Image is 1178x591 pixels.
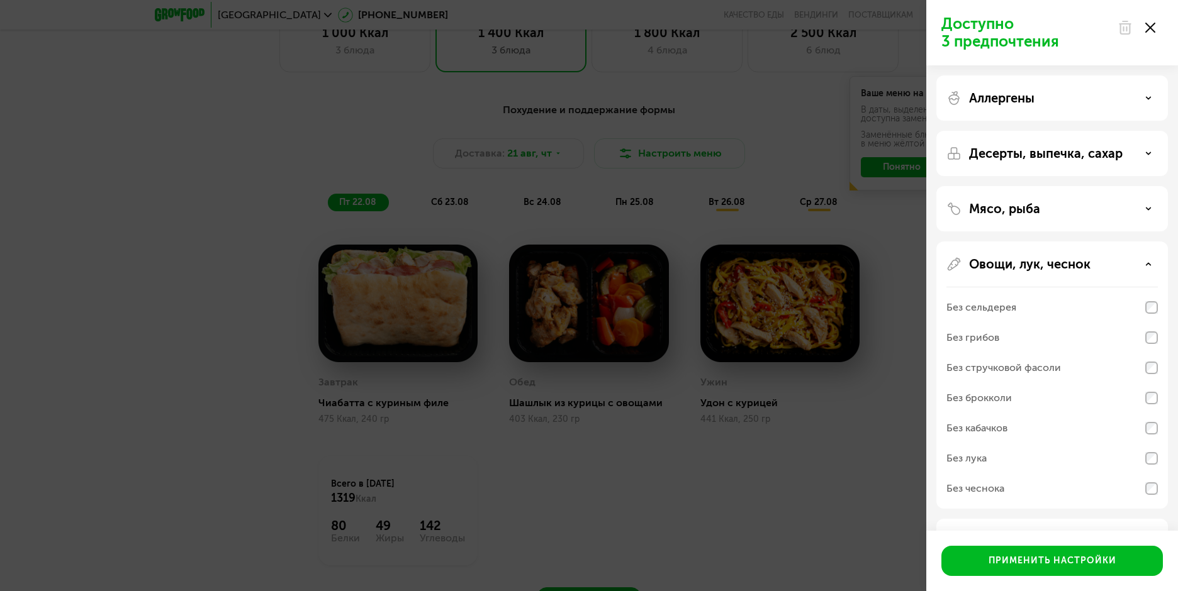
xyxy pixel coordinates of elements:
[946,451,987,466] div: Без лука
[946,300,1016,315] div: Без сельдерея
[946,421,1007,436] div: Без кабачков
[969,257,1091,272] p: Овощи, лук, чеснок
[969,91,1035,106] p: Аллергены
[941,546,1163,576] button: Применить настройки
[946,390,1012,406] div: Без брокколи
[946,360,1061,375] div: Без стручковой фасоли
[989,555,1116,567] div: Применить настройки
[969,146,1123,161] p: Десерты, выпечка, сахар
[946,330,999,345] div: Без грибов
[969,201,1040,216] p: Мясо, рыба
[941,15,1110,50] p: Доступно 3 предпочтения
[946,481,1004,496] div: Без чеснока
